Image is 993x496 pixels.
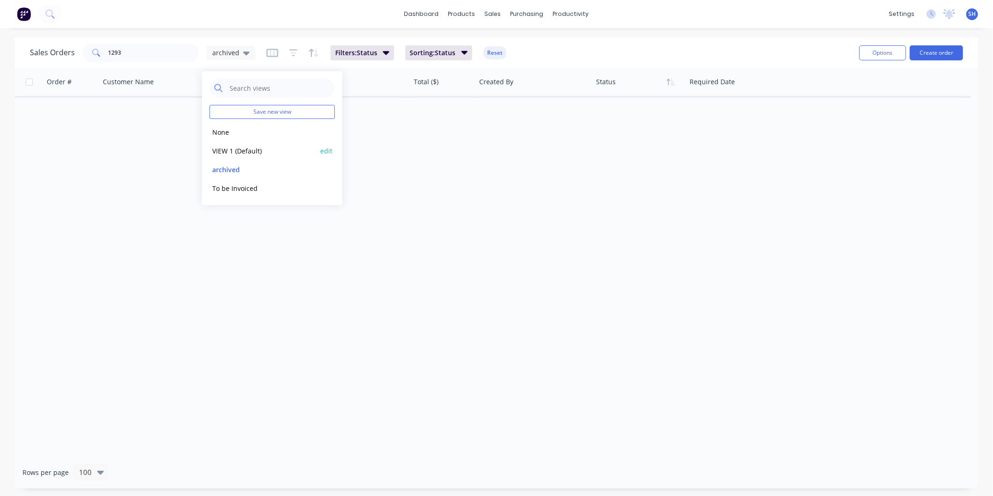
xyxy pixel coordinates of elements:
div: Total ($) [414,77,439,87]
button: Create order [910,45,963,60]
button: Save new view [209,105,335,119]
div: Order # [47,77,72,87]
button: To be Invoiced [209,183,316,194]
div: sales [480,7,506,21]
span: archived [212,48,239,58]
button: Sorting:Status [405,45,473,60]
input: Search views [229,79,330,97]
a: dashboard [400,7,444,21]
button: edit [320,146,332,156]
div: settings [884,7,919,21]
div: Required Date [690,77,735,87]
input: Search... [108,44,200,62]
span: Rows per page [22,468,69,477]
div: products [444,7,480,21]
button: Options [859,45,906,60]
span: SH [969,10,976,18]
div: purchasing [506,7,548,21]
button: VIEW 1 (Default) [209,146,316,156]
div: Created By [479,77,513,87]
h1: Sales Orders [30,48,75,57]
div: productivity [548,7,594,21]
span: Filters: Status [335,48,377,58]
span: Sorting: Status [410,48,456,58]
div: Customer Name [103,77,154,87]
button: Reset [483,46,506,59]
button: archived [209,164,316,175]
img: Factory [17,7,31,21]
button: None [209,127,316,138]
button: Filters:Status [331,45,394,60]
div: Status [596,77,616,87]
